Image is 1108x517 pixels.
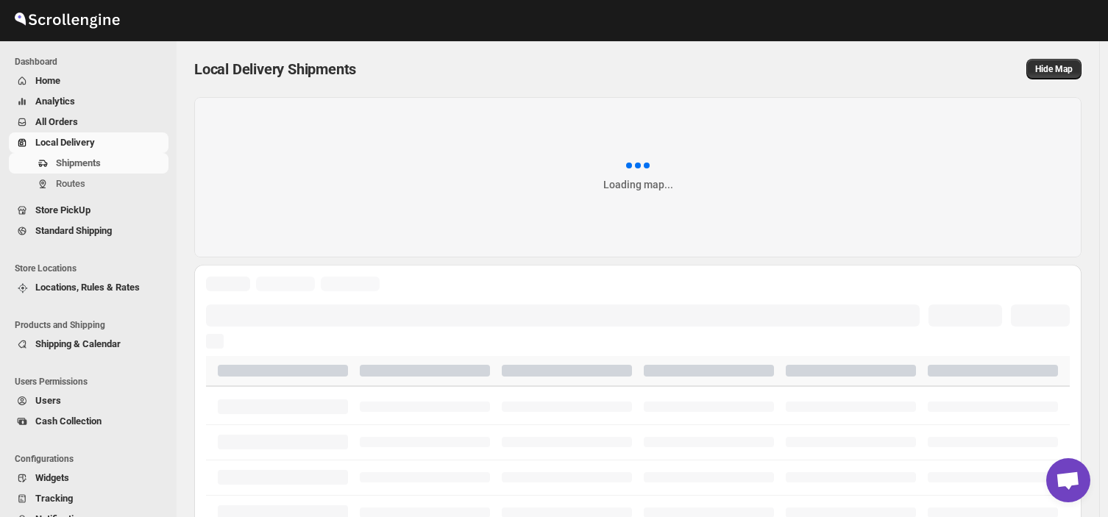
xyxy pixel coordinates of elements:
span: Hide Map [1035,63,1073,75]
button: Users [9,391,168,411]
button: Home [9,71,168,91]
span: Users Permissions [15,376,169,388]
span: Cash Collection [35,416,102,427]
span: Shipping & Calendar [35,338,121,349]
span: Store Locations [15,263,169,274]
span: Home [35,75,60,86]
span: Locations, Rules & Rates [35,282,140,293]
span: Users [35,395,61,406]
button: Cash Collection [9,411,168,432]
span: Standard Shipping [35,225,112,236]
button: Routes [9,174,168,194]
button: Shipping & Calendar [9,334,168,354]
span: Products and Shipping [15,319,169,331]
button: Tracking [9,488,168,509]
span: Dashboard [15,56,169,68]
span: Shipments [56,157,101,168]
span: Local Delivery Shipments [194,60,356,78]
a: Open chat [1046,458,1090,502]
button: Locations, Rules & Rates [9,277,168,298]
span: Store PickUp [35,204,90,215]
span: Local Delivery [35,137,95,148]
button: Analytics [9,91,168,112]
div: Loading map... [603,177,673,192]
span: Configurations [15,453,169,465]
span: All Orders [35,116,78,127]
button: Widgets [9,468,168,488]
span: Tracking [35,493,73,504]
span: Widgets [35,472,69,483]
button: All Orders [9,112,168,132]
span: Routes [56,178,85,189]
span: Analytics [35,96,75,107]
button: Map action label [1026,59,1082,79]
button: Shipments [9,153,168,174]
